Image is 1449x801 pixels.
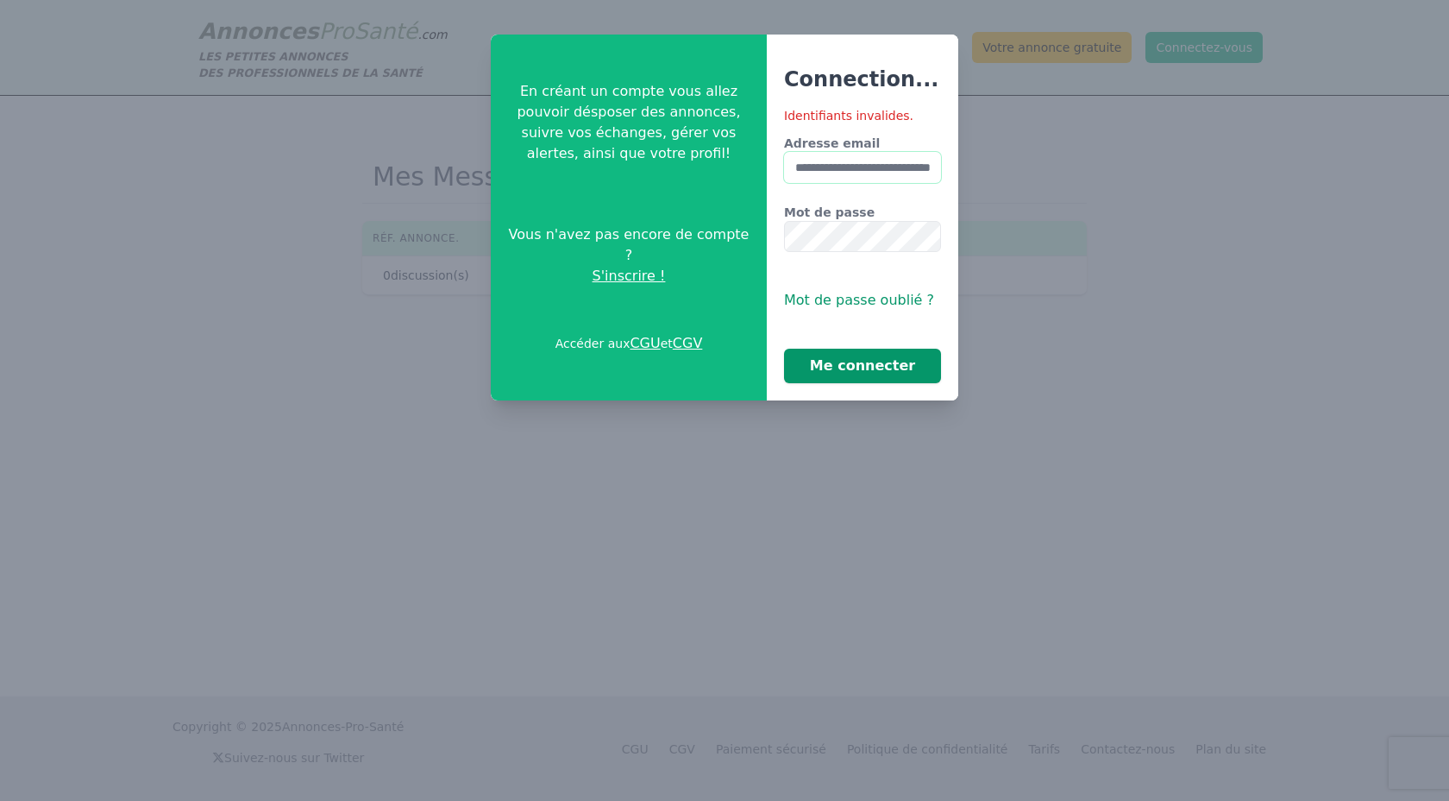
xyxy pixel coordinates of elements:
[784,204,941,221] label: Mot de passe
[593,266,666,287] span: S'inscrire !
[673,335,703,351] a: CGV
[555,333,703,354] p: Accéder aux et
[784,292,934,308] span: Mot de passe oublié ?
[505,81,753,164] p: En créant un compte vous allez pouvoir désposer des annonces, suivre vos échanges, gérer vos aler...
[630,335,660,351] a: CGU
[784,66,941,93] h3: Connection...
[784,107,941,124] div: Identifiants invalides.
[784,135,941,152] label: Adresse email
[505,224,753,266] span: Vous n'avez pas encore de compte ?
[784,349,941,383] button: Me connecter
